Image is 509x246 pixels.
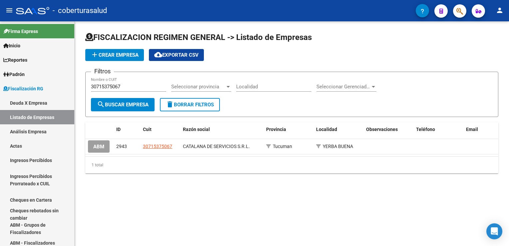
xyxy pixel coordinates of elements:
span: Firma Express [3,28,38,35]
span: Borrar Filtros [166,102,214,108]
span: Tucuman [273,144,292,149]
button: Exportar CSV [149,49,204,61]
span: Padrón [3,71,25,78]
datatable-header-cell: Observaciones [363,122,413,137]
button: Buscar Empresa [91,98,155,111]
mat-icon: cloud_download [154,51,162,59]
span: Razón social [183,127,210,132]
button: Crear Empresa [85,49,144,61]
datatable-header-cell: Provincia [263,122,313,137]
span: YERBA BUENA [323,144,353,149]
span: Seleccionar Gerenciador [316,84,370,90]
mat-icon: delete [166,100,174,108]
span: Localidad [316,127,337,132]
span: ABM [93,144,104,150]
datatable-header-cell: Razón social [180,122,263,137]
span: Observaciones [366,127,398,132]
datatable-header-cell: ID [114,122,140,137]
span: Fiscalización RG [3,85,43,92]
span: 30715375067 [143,144,172,149]
span: 2943 [116,144,127,149]
span: CATALANA DE SERVICIOS S.R.L. [183,144,250,149]
datatable-header-cell: Localidad [313,122,363,137]
span: Reportes [3,56,27,64]
span: Crear Empresa [91,52,139,58]
span: Inicio [3,42,20,49]
div: 1 total [85,157,498,173]
mat-icon: menu [5,6,13,14]
span: - coberturasalud [53,3,107,18]
span: Seleccionar provincia [171,84,225,90]
mat-icon: search [97,100,105,108]
button: Borrar Filtros [160,98,220,111]
span: FISCALIZACION REGIMEN GENERAL -> Listado de Empresas [85,33,312,42]
span: Provincia [266,127,286,132]
datatable-header-cell: Cuit [140,122,180,137]
span: Teléfono [416,127,435,132]
span: Exportar CSV [154,52,199,58]
span: Email [466,127,478,132]
button: ABM [88,140,110,153]
datatable-header-cell: Teléfono [413,122,463,137]
h3: Filtros [91,67,114,76]
mat-icon: add [91,51,99,59]
mat-icon: person [496,6,504,14]
span: Buscar Empresa [97,102,149,108]
div: Open Intercom Messenger [486,223,502,239]
span: ID [116,127,121,132]
span: Cuit [143,127,152,132]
